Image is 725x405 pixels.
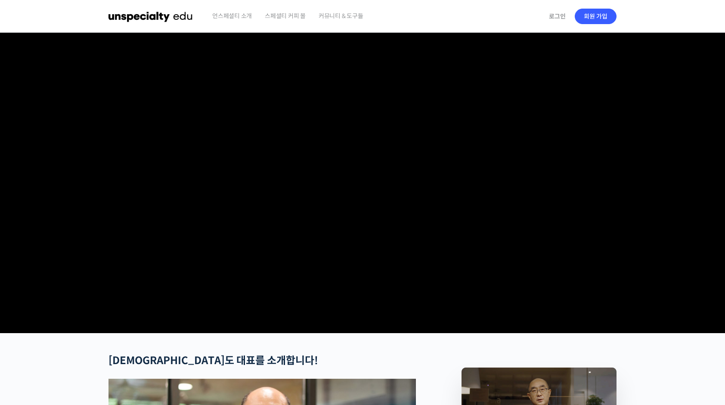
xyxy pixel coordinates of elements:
[108,354,318,367] strong: [DEMOGRAPHIC_DATA]도 대표를 소개합니다!
[575,9,617,24] a: 회원 가입
[544,6,571,26] a: 로그인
